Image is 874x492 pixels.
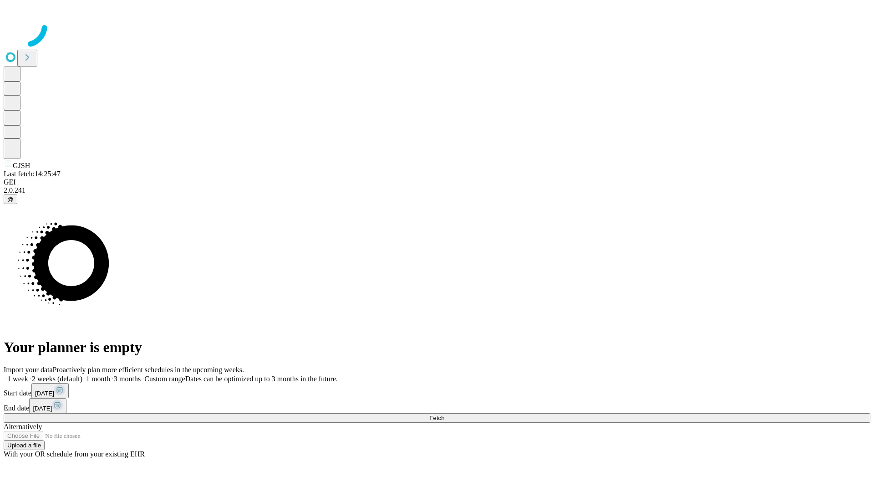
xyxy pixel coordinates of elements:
[53,366,244,374] span: Proactively plan more efficient schedules in the upcoming weeks.
[35,390,54,397] span: [DATE]
[4,195,17,204] button: @
[13,162,30,169] span: GJSH
[4,441,45,450] button: Upload a file
[4,398,870,413] div: End date
[4,450,145,458] span: With your OR schedule from your existing EHR
[32,375,82,383] span: 2 weeks (default)
[185,375,338,383] span: Dates can be optimized up to 3 months in the future.
[114,375,141,383] span: 3 months
[33,405,52,412] span: [DATE]
[4,413,870,423] button: Fetch
[29,398,66,413] button: [DATE]
[7,196,14,203] span: @
[31,383,69,398] button: [DATE]
[7,375,28,383] span: 1 week
[4,383,870,398] div: Start date
[4,423,42,430] span: Alternatively
[86,375,110,383] span: 1 month
[144,375,185,383] span: Custom range
[4,178,870,186] div: GEI
[4,339,870,356] h1: Your planner is empty
[429,415,444,421] span: Fetch
[4,170,61,178] span: Last fetch: 14:25:47
[4,366,53,374] span: Import your data
[4,186,870,195] div: 2.0.241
